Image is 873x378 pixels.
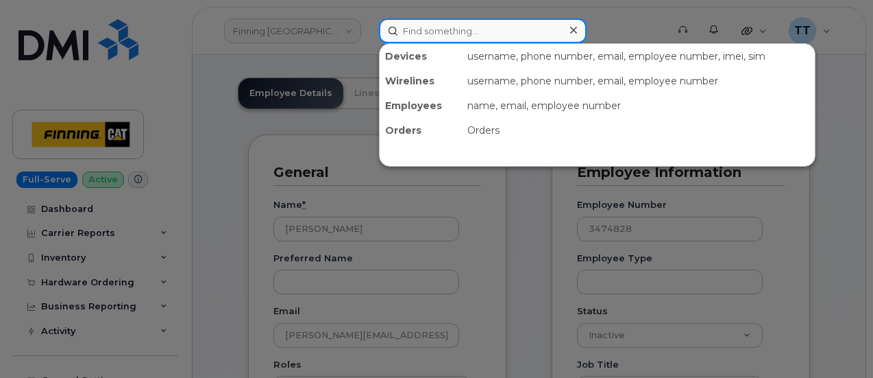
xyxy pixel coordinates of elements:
div: username, phone number, email, employee number, imei, sim [462,44,815,69]
div: Orders [380,118,462,143]
div: Devices [380,44,462,69]
div: Employees [380,93,462,118]
div: Wirelines [380,69,462,93]
div: Orders [462,118,815,143]
div: name, email, employee number [462,93,815,118]
input: Find something... [379,19,587,43]
div: username, phone number, email, employee number [462,69,815,93]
